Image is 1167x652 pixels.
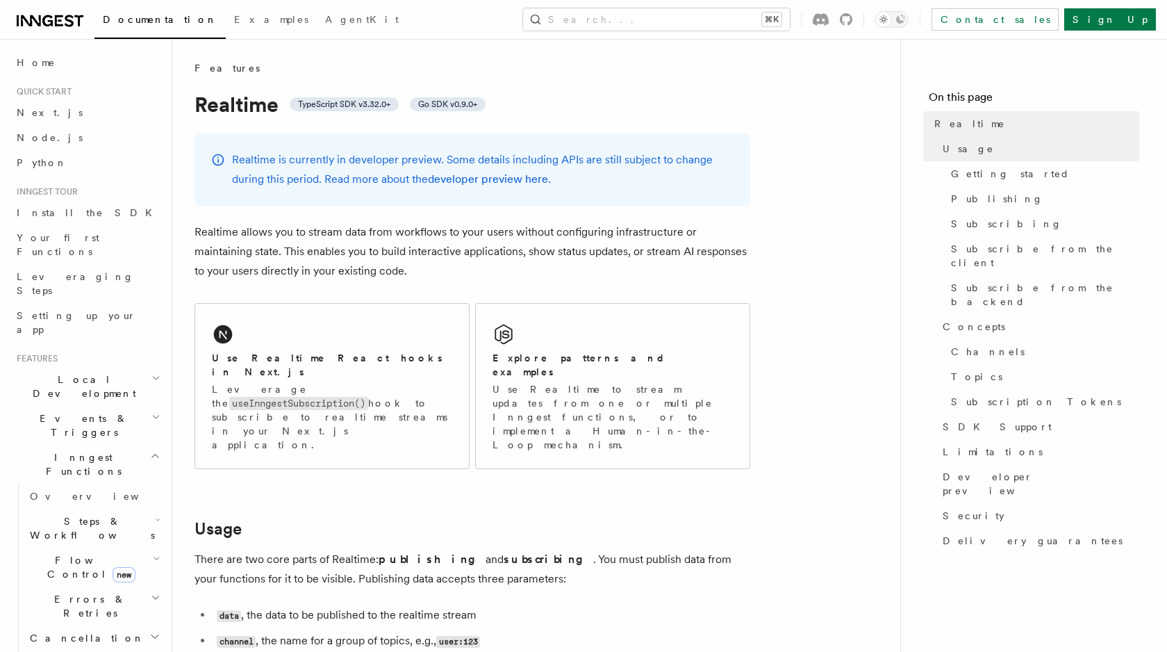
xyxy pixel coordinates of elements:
span: Overview [30,491,173,502]
button: Events & Triggers [11,406,163,445]
a: Topics [945,364,1139,389]
span: Publishing [951,192,1043,206]
span: Local Development [11,373,151,400]
p: There are two core parts of Realtime: and . You must publish data from your functions for it to b... [194,550,750,589]
span: Concepts [943,320,1005,334]
a: Overview [24,484,163,509]
p: Realtime is currently in developer preview. Some details including APIs are still subject to chan... [232,150,734,189]
h4: On this page [929,89,1139,111]
a: Getting started [945,161,1139,186]
span: Documentation [103,14,217,25]
span: Cancellation [24,631,144,645]
a: Setting up your app [11,303,163,342]
p: Realtime allows you to stream data from workflows to your users without configuring infrastructur... [194,222,750,281]
button: Toggle dark mode [875,11,909,28]
span: Home [17,56,56,70]
a: Your first Functions [11,225,163,264]
a: Security [937,503,1139,528]
span: Security [943,509,1004,523]
span: AgentKit [325,14,399,25]
span: Delivery guarantees [943,534,1123,548]
a: Use Realtime React hooks in Next.jsLeverage theuseInngestSubscription()hook to subscribe to realt... [194,303,470,469]
a: Leveraging Steps [11,264,163,303]
span: Flow Control [24,553,153,581]
a: Developer preview [937,464,1139,503]
span: Events & Triggers [11,411,151,439]
span: Node.js [17,132,83,143]
a: Subscribe from the backend [945,275,1139,314]
a: Node.js [11,125,163,150]
span: Next.js [17,107,83,118]
a: Sign Up [1064,8,1156,31]
span: Developer preview [943,470,1139,498]
a: SDK Support [937,414,1139,439]
a: Subscription Tokens [945,389,1139,414]
span: Inngest Functions [11,450,150,478]
a: Concepts [937,314,1139,339]
a: Install the SDK [11,200,163,225]
span: Topics [951,370,1002,384]
button: Errors & Retries [24,587,163,626]
a: Limitations [937,439,1139,464]
span: Your first Functions [17,232,99,257]
span: TypeScript SDK v3.32.0+ [298,99,390,110]
a: Realtime [929,111,1139,136]
span: Python [17,157,67,168]
a: Channels [945,339,1139,364]
a: Explore patterns and examplesUse Realtime to stream updates from one or multiple Inngest function... [475,303,750,469]
a: Subscribe from the client [945,236,1139,275]
button: Cancellation [24,626,163,651]
span: Quick start [11,86,72,97]
span: SDK Support [943,420,1052,434]
a: Python [11,150,163,175]
span: new [113,567,135,582]
span: Go SDK v0.9.0+ [418,99,477,110]
a: Contact sales [932,8,1059,31]
span: Subscribing [951,217,1062,231]
strong: publishing [379,553,486,566]
span: Realtime [934,117,1005,131]
code: useInngestSubscription() [229,397,368,410]
p: Leverage the hook to subscribe to realtime streams in your Next.js application. [212,382,452,452]
span: Errors & Retries [24,592,151,620]
span: Subscribe from the backend [951,281,1139,309]
a: AgentKit [317,4,407,38]
a: Subscribing [945,211,1139,236]
a: Delivery guarantees [937,528,1139,553]
li: , the name for a group of topics, e.g., [213,631,750,651]
a: Publishing [945,186,1139,211]
span: Features [194,61,260,75]
span: Channels [951,345,1025,359]
button: Inngest Functions [11,445,163,484]
p: Use Realtime to stream updates from one or multiple Inngest functions, or to implement a Human-in... [493,382,733,452]
a: Documentation [94,4,226,39]
span: Getting started [951,167,1070,181]
h2: Explore patterns and examples [493,351,733,379]
span: Limitations [943,445,1043,459]
code: user:123 [436,636,480,648]
code: channel [217,636,256,648]
button: Local Development [11,367,163,406]
span: Usage [943,142,994,156]
span: Features [11,353,58,364]
button: Search...⌘K [523,8,790,31]
a: Next.js [11,100,163,125]
a: Usage [194,519,242,539]
a: Usage [937,136,1139,161]
span: Examples [234,14,308,25]
a: Examples [226,4,317,38]
span: Install the SDK [17,207,160,218]
button: Steps & Workflows [24,509,163,548]
span: Inngest tour [11,186,78,197]
strong: subscribing [504,553,593,566]
a: Home [11,50,163,75]
span: Subscribe from the client [951,242,1139,270]
a: developer preview here [428,172,548,186]
span: Leveraging Steps [17,271,134,296]
h2: Use Realtime React hooks in Next.js [212,351,452,379]
li: , the data to be published to the realtime stream [213,605,750,626]
code: data [217,610,241,622]
h1: Realtime [194,92,750,117]
button: Flow Controlnew [24,548,163,587]
span: Setting up your app [17,310,136,335]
